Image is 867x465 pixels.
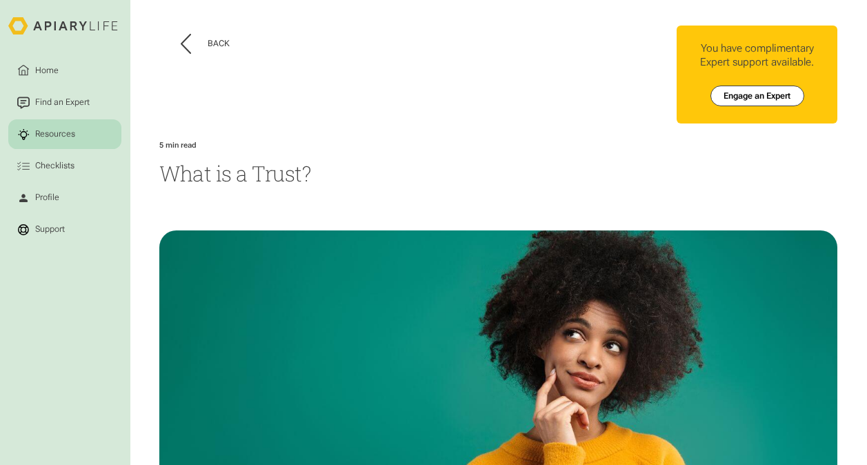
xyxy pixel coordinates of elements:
div: 5 min read [159,141,197,150]
div: Back [208,39,230,49]
a: Profile [8,183,121,212]
div: Find an Expert [33,97,92,109]
a: Find an Expert [8,88,121,117]
h1: What is a Trust? [159,159,837,188]
div: You have complimentary Expert support available. [685,42,829,68]
a: Home [8,56,121,86]
div: Profile [33,192,61,204]
button: Back [181,34,230,54]
a: Resources [8,119,121,149]
div: Checklists [33,160,77,172]
div: Resources [33,128,77,141]
a: Engage an Expert [710,86,804,106]
div: Support [33,224,67,236]
a: Support [8,215,121,244]
a: Checklists [8,151,121,181]
div: Home [33,64,61,77]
